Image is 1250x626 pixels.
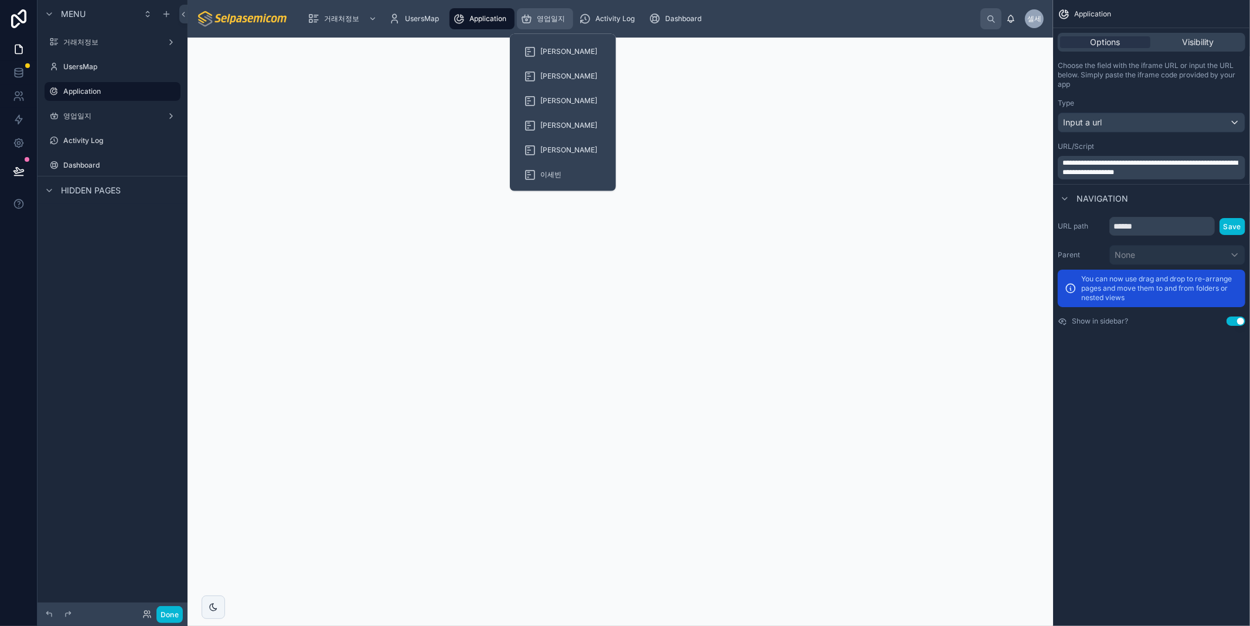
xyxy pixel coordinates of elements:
[63,161,178,170] label: Dashboard
[517,66,609,87] a: [PERSON_NAME]
[63,87,173,96] label: Application
[1058,98,1074,108] label: Type
[45,57,180,76] a: UsersMap
[1058,113,1245,132] button: Input a url
[405,14,439,23] span: UsersMap
[540,96,597,106] span: [PERSON_NAME]
[1058,250,1105,260] label: Parent
[575,8,643,29] a: Activity Log
[517,41,609,62] a: [PERSON_NAME]
[1058,142,1094,151] label: URL/Script
[156,606,183,623] button: Done
[645,8,710,29] a: Dashboard
[385,8,447,29] a: UsersMap
[324,14,359,23] span: 거래처정보
[517,164,609,185] a: 이세빈
[63,38,162,47] label: 거래처정보
[1109,245,1245,265] button: None
[1058,61,1245,89] p: Choose the field with the iframe URL or input the URL below. Simply paste the iframe code provide...
[517,90,609,111] a: [PERSON_NAME]
[665,14,701,23] span: Dashboard
[1058,222,1105,231] label: URL path
[45,107,180,125] a: 영업일지
[517,115,609,136] a: [PERSON_NAME]
[517,140,609,161] a: [PERSON_NAME]
[61,185,121,196] span: Hidden pages
[1220,218,1245,235] button: Save
[63,62,178,72] label: UsersMap
[537,14,565,23] span: 영업일지
[197,9,289,28] img: App logo
[469,14,506,23] span: Application
[1091,36,1120,48] span: Options
[45,33,180,52] a: 거래처정보
[298,6,980,32] div: scrollable content
[540,145,597,155] span: [PERSON_NAME]
[63,136,178,145] label: Activity Log
[61,8,86,20] span: Menu
[45,82,180,101] a: Application
[1074,9,1111,19] span: Application
[1072,317,1128,326] label: Show in sidebar?
[1027,14,1041,23] span: 셀세
[1058,156,1245,179] div: scrollable content
[517,8,573,29] a: 영업일지
[540,121,597,130] span: [PERSON_NAME]
[540,47,597,56] span: [PERSON_NAME]
[595,14,635,23] span: Activity Log
[304,8,383,29] a: 거래처정보
[1077,193,1128,205] span: Navigation
[449,8,515,29] a: Application
[1182,36,1214,48] span: Visibility
[45,131,180,150] a: Activity Log
[1115,249,1135,261] span: None
[63,111,162,121] label: 영업일지
[1081,274,1238,302] p: You can now use drag and drop to re-arrange pages and move them to and from folders or nested views
[540,170,561,179] span: 이세빈
[45,156,180,175] a: Dashboard
[1063,117,1102,128] span: Input a url
[540,72,597,81] span: [PERSON_NAME]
